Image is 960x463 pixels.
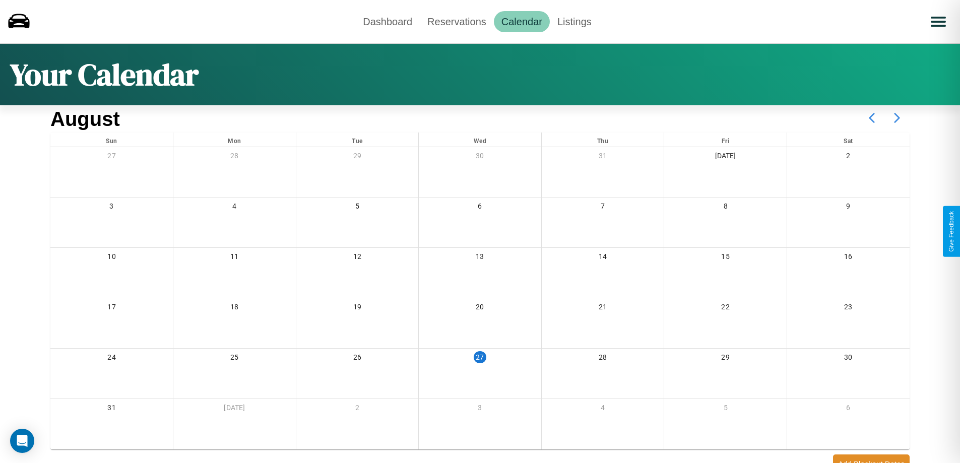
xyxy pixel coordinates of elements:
div: 2 [296,399,419,420]
div: Thu [542,133,664,147]
div: 11 [173,248,296,269]
div: [DATE] [173,399,296,420]
div: 26 [296,349,419,369]
div: 8 [664,197,787,218]
div: 6 [787,399,910,420]
div: 27 [474,351,486,363]
div: 3 [50,197,173,218]
div: 25 [173,349,296,369]
div: 3 [419,399,541,420]
h1: Your Calendar [10,54,199,95]
div: 18 [173,298,296,319]
div: 24 [50,349,173,369]
div: 5 [664,399,787,420]
a: Dashboard [355,11,420,32]
div: 27 [50,147,173,168]
a: Calendar [494,11,550,32]
h2: August [50,108,120,130]
div: Open Intercom Messenger [10,429,34,453]
div: Sun [50,133,173,147]
div: Give Feedback [948,211,955,252]
div: 4 [542,399,664,420]
a: Reservations [420,11,494,32]
div: 31 [50,399,173,420]
div: 15 [664,248,787,269]
div: 30 [419,147,541,168]
div: Tue [296,133,419,147]
a: Listings [550,11,599,32]
div: 30 [787,349,910,369]
div: 7 [542,197,664,218]
div: 17 [50,298,173,319]
div: 10 [50,248,173,269]
div: Wed [419,133,541,147]
div: 29 [664,349,787,369]
div: 14 [542,248,664,269]
div: 6 [419,197,541,218]
button: Open menu [924,8,952,36]
div: 5 [296,197,419,218]
div: 16 [787,248,910,269]
div: 22 [664,298,787,319]
div: 13 [419,248,541,269]
div: 20 [419,298,541,319]
div: Fri [664,133,787,147]
div: 29 [296,147,419,168]
div: 23 [787,298,910,319]
div: 28 [542,349,664,369]
div: 28 [173,147,296,168]
div: 2 [787,147,910,168]
div: [DATE] [664,147,787,168]
div: 12 [296,248,419,269]
div: 31 [542,147,664,168]
div: Sat [787,133,910,147]
div: 4 [173,197,296,218]
div: 9 [787,197,910,218]
div: 21 [542,298,664,319]
div: Mon [173,133,296,147]
div: 19 [296,298,419,319]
